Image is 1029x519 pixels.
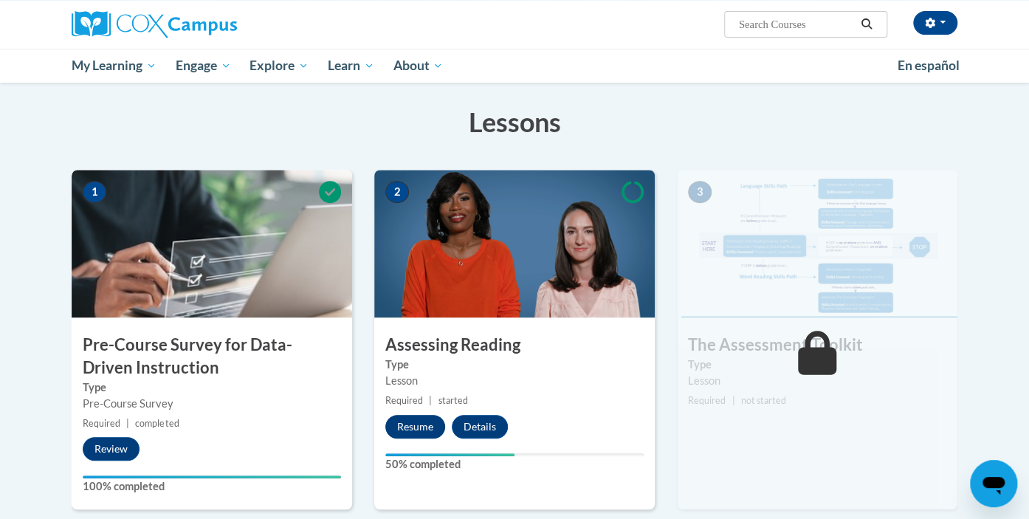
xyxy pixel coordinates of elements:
span: My Learning [72,57,156,75]
span: About [393,57,443,75]
label: Type [688,357,946,373]
div: Main menu [49,49,980,83]
h3: Pre-Course Survey for Data-Driven Instruction [72,334,352,379]
label: Type [83,379,341,396]
button: Search [856,16,878,33]
a: Explore [240,49,318,83]
img: Course Image [677,170,957,317]
button: Details [452,415,508,439]
label: 100% completed [83,478,341,495]
span: Explore [249,57,309,75]
button: Review [83,437,140,461]
h3: Assessing Reading [374,334,655,357]
h3: Lessons [72,103,957,140]
img: Course Image [72,170,352,317]
a: En español [887,50,968,81]
a: Engage [166,49,241,83]
iframe: Button to launch messaging window [970,460,1017,507]
a: My Learning [62,49,166,83]
a: Learn [318,49,384,83]
a: About [384,49,453,83]
button: Resume [385,415,445,439]
span: Learn [328,57,374,75]
input: Search Courses [737,16,856,33]
a: Cox Campus [72,11,352,38]
div: Pre-Course Survey [83,396,341,412]
img: Course Image [374,170,655,317]
label: Type [385,357,644,373]
button: Account Settings [913,11,957,35]
span: 1 [83,181,106,203]
span: | [429,395,432,406]
span: | [126,418,129,429]
div: Your progress [385,453,514,456]
span: started [438,395,467,406]
span: Required [385,395,423,406]
div: Your progress [83,475,341,478]
span: 2 [385,181,409,203]
span: not started [740,395,785,406]
span: Required [688,395,726,406]
div: Lesson [688,373,946,389]
span: Required [83,418,120,429]
span: completed [135,418,179,429]
span: | [732,395,734,406]
img: Cox Campus [72,11,237,38]
h3: The Assessment Toolkit [677,334,957,357]
label: 50% completed [385,456,644,472]
div: Lesson [385,373,644,389]
span: Engage [176,57,231,75]
span: En español [897,58,959,73]
span: 3 [688,181,712,203]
